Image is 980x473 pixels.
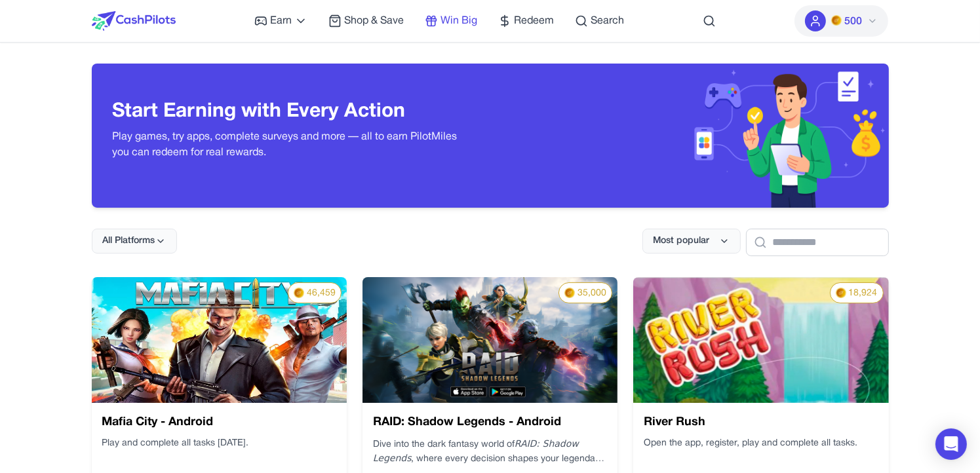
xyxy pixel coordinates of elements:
span: 500 [844,14,862,29]
span: Shop & Save [344,13,404,29]
button: Most popular [642,229,741,254]
p: Dive into the dark fantasy world of , where every decision shapes your legendary journey. [373,437,607,466]
button: All Platforms [92,229,177,254]
span: All Platforms [103,235,155,248]
a: Earn [254,13,307,29]
span: Win Big [441,13,477,29]
button: PMs500 [794,5,888,37]
span: Earn [270,13,292,29]
h3: Start Earning with Every Action [113,100,469,124]
div: Open Intercom Messenger [935,428,967,460]
img: PMs [831,15,842,26]
span: Search [591,13,624,29]
a: Shop & Save [328,13,404,29]
a: Win Big [425,13,477,29]
div: Play and complete all tasks [DATE]. [102,437,336,463]
span: Most popular [654,235,710,248]
img: CashPilots Logo [92,11,176,31]
p: Play games, try apps, complete surveys and more — all to earn PilotMiles you can redeem for real ... [113,129,469,161]
h3: RAID: Shadow Legends - Android [373,413,607,432]
img: PMs [564,288,575,298]
a: Redeem [498,13,554,29]
h3: Mafia City - Android [102,413,336,432]
span: Redeem [514,13,554,29]
img: PMs [294,288,304,298]
span: 18,924 [849,287,878,300]
img: 458eefe5-aead-4420-8b58-6e94704f1244.jpg [92,277,347,403]
span: 46,459 [307,287,336,300]
em: RAID: Shadow Legends [373,438,579,463]
div: Open the app, register, play and complete all tasks. [644,437,878,463]
a: Search [575,13,624,29]
img: PMs [836,288,846,298]
img: cd3c5e61-d88c-4c75-8e93-19b3db76cddd.webp [633,277,888,403]
img: Header decoration [490,64,889,208]
h3: River Rush [644,413,878,432]
span: 35,000 [578,287,606,300]
img: nRLw6yM7nDBu.webp [363,277,617,403]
